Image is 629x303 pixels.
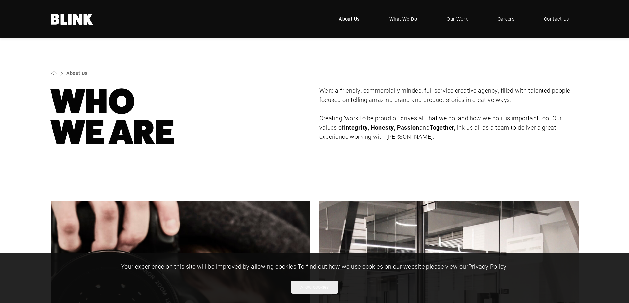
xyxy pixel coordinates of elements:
span: Contact Us [544,15,569,23]
span: Your experience on this site will be improved by allowing cookies. To find out how we use cookies... [121,262,508,270]
strong: Together, [430,123,455,131]
strong: Integrity, Honesty, Passion [344,123,419,131]
a: Careers [488,9,524,29]
a: Our Work [437,9,478,29]
a: Home [51,14,93,25]
span: Careers [498,15,514,23]
span: About Us [339,15,360,23]
a: About Us [329,9,369,29]
h1: Who We Are [51,86,310,148]
span: What We Do [389,15,417,23]
a: Contact Us [534,9,579,29]
a: What We Do [379,9,427,29]
a: Privacy Policy [468,262,506,270]
p: We’re a friendly, commercially minded, full service creative agency, filled with talented people ... [319,86,579,105]
a: About Us [66,70,87,76]
button: Allow cookies [291,281,338,294]
span: Our Work [447,15,468,23]
p: Creating ‘work to be proud of’ drives all that we do, and how we do it is important too. Our valu... [319,114,579,141]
